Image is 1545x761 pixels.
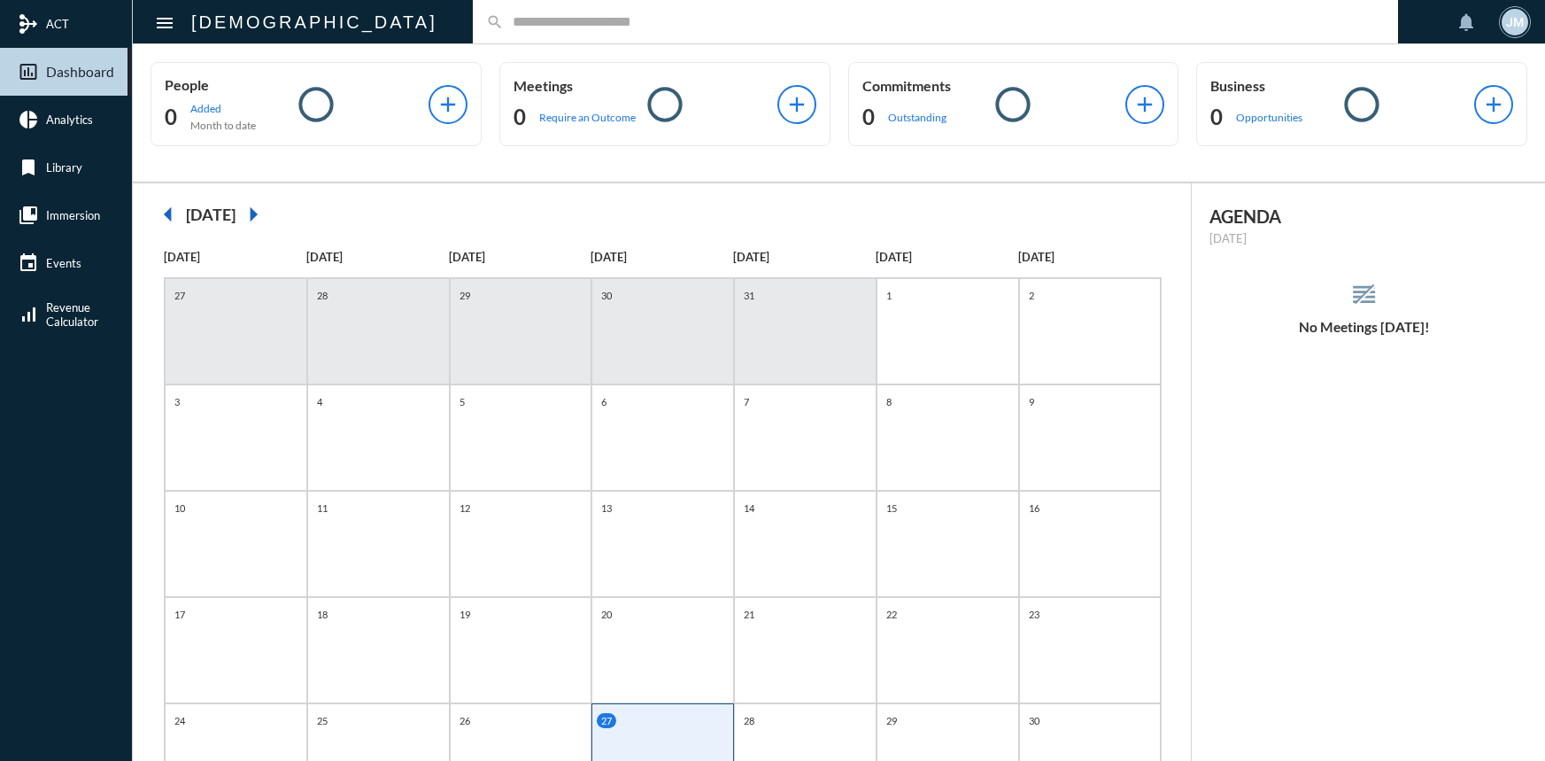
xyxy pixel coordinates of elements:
p: 3 [170,394,184,409]
mat-icon: signal_cellular_alt [18,304,39,325]
p: 27 [170,288,189,303]
p: 23 [1024,607,1044,622]
p: [DATE] [164,250,306,264]
mat-icon: collections_bookmark [18,205,39,226]
p: 28 [739,713,759,728]
p: 30 [597,288,616,303]
p: [DATE] [876,250,1018,264]
p: 21 [739,607,759,622]
h2: [DATE] [186,205,236,224]
div: JM [1502,9,1528,35]
p: 27 [597,713,616,728]
mat-icon: Side nav toggle icon [154,12,175,34]
p: 11 [313,501,332,516]
p: [DATE] [449,250,591,264]
p: 20 [597,607,616,622]
p: 29 [882,713,901,728]
p: 8 [882,394,896,409]
span: Library [46,160,82,175]
mat-icon: arrow_left [151,197,186,232]
p: [DATE] [591,250,733,264]
p: 30 [1024,713,1044,728]
p: 5 [455,394,469,409]
span: Dashboard [46,64,114,80]
p: 17 [170,607,189,622]
span: ACT [46,17,69,31]
p: 7 [739,394,753,409]
p: 2 [1024,288,1039,303]
p: 12 [455,501,475,516]
p: 1 [882,288,896,303]
span: Events [46,256,81,270]
p: 29 [455,288,475,303]
mat-icon: reorder [1349,280,1379,309]
p: 25 [313,713,332,728]
p: 4 [313,394,327,409]
h2: [DEMOGRAPHIC_DATA] [191,8,437,36]
h2: AGENDA [1209,206,1518,227]
p: 28 [313,288,332,303]
mat-icon: notifications [1456,12,1477,33]
p: [DATE] [733,250,876,264]
mat-icon: pie_chart [18,109,39,130]
p: [DATE] [1209,231,1518,245]
p: 9 [1024,394,1039,409]
mat-icon: bookmark [18,157,39,178]
h5: No Meetings [DATE]! [1192,319,1536,335]
p: 19 [455,607,475,622]
p: 15 [882,501,901,516]
p: 14 [739,501,759,516]
mat-icon: arrow_right [236,197,271,232]
mat-icon: insert_chart_outlined [18,61,39,82]
p: 26 [455,713,475,728]
p: 31 [739,288,759,303]
p: 24 [170,713,189,728]
p: [DATE] [306,250,449,264]
span: Immersion [46,208,100,222]
button: Toggle sidenav [147,4,182,40]
mat-icon: mediation [18,13,39,35]
p: [DATE] [1018,250,1161,264]
span: Revenue Calculator [46,300,98,329]
mat-icon: search [486,13,504,31]
p: 10 [170,501,189,516]
p: 22 [882,607,901,622]
p: 16 [1024,501,1044,516]
p: 18 [313,607,332,622]
p: 6 [597,394,611,409]
mat-icon: event [18,252,39,274]
p: 13 [597,501,616,516]
span: Analytics [46,113,93,127]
